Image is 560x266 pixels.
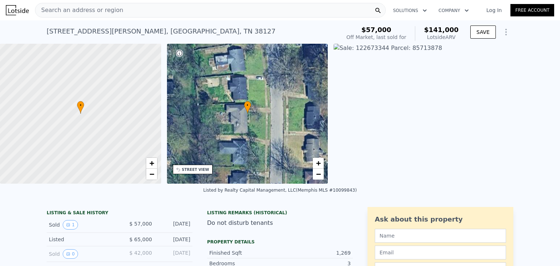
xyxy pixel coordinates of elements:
button: SAVE [470,26,496,39]
input: Name [375,229,506,243]
span: Search an address or region [35,6,123,15]
div: Off Market, last sold for [346,34,406,41]
div: LISTING & SALE HISTORY [47,210,192,217]
div: Finished Sqft [209,249,280,257]
button: Company [433,4,475,17]
button: View historical data [63,249,78,259]
span: $ 65,000 [129,236,152,242]
a: Zoom in [146,158,157,169]
div: Listed by Realty Capital Management, LLC (Memphis MLS #10099843) [203,188,357,193]
div: [STREET_ADDRESS][PERSON_NAME] , [GEOGRAPHIC_DATA] , TN 38127 [47,26,276,36]
img: Lotside [6,5,29,15]
div: [DATE] [158,249,190,259]
span: $ 57,000 [129,221,152,227]
span: − [316,169,321,179]
div: 1,269 [280,249,351,257]
span: + [316,159,321,168]
div: Listing Remarks (Historical) [207,210,353,216]
div: Sold [49,220,114,230]
a: Zoom out [146,169,157,180]
span: • [244,102,251,109]
div: Property details [207,239,353,245]
div: Ask about this property [375,214,506,224]
button: Solutions [387,4,433,17]
span: + [149,159,154,168]
div: Do not disturb tenants [207,219,353,227]
a: Log In [478,7,510,14]
span: $57,000 [361,26,391,34]
div: Lotside ARV [424,34,459,41]
a: Zoom in [313,158,324,169]
span: $141,000 [424,26,459,34]
a: Free Account [510,4,554,16]
input: Email [375,246,506,259]
button: View historical data [63,220,78,230]
button: Show Options [499,25,513,39]
div: [DATE] [158,236,190,243]
span: • [77,102,84,109]
a: Zoom out [313,169,324,180]
div: Sold [49,249,114,259]
div: Listed [49,236,114,243]
div: [DATE] [158,220,190,230]
span: − [149,169,154,179]
div: STREET VIEW [182,167,209,172]
span: $ 42,000 [129,250,152,256]
div: • [77,101,84,114]
div: • [244,101,251,114]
